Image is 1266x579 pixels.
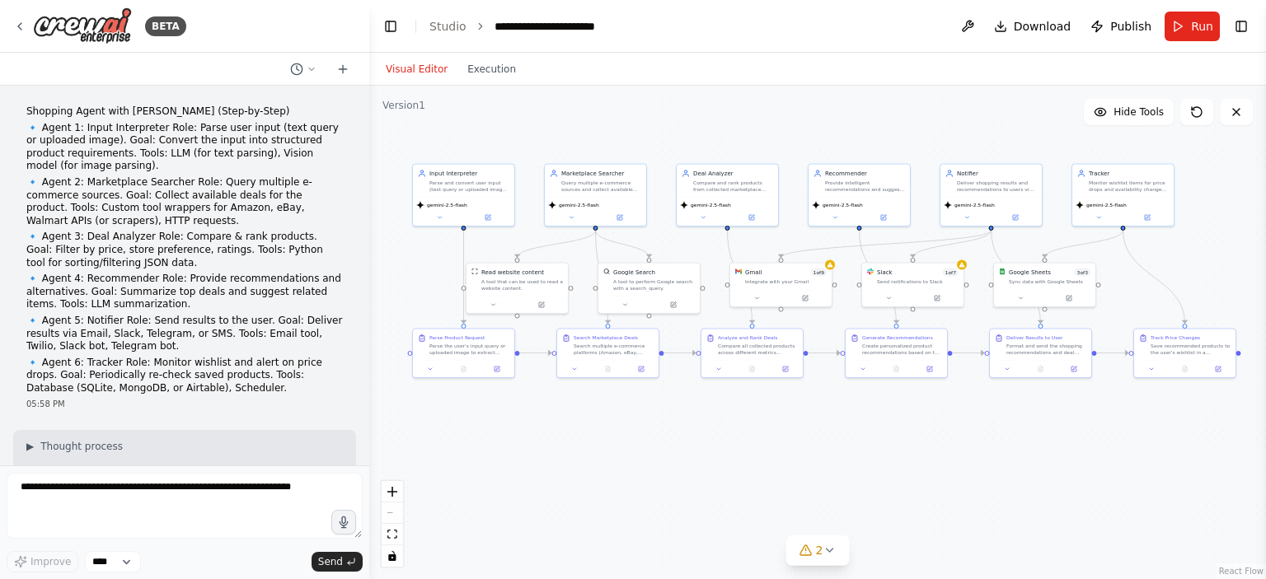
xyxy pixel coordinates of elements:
button: Open in side panel [860,212,907,222]
button: Open in side panel [1060,364,1088,374]
button: Execution [457,59,526,79]
div: Deliver Results to User [1006,334,1062,341]
div: Integrate with your Gmail [745,278,827,285]
span: gemini-2.5-flash [691,202,731,208]
div: Create personalized product recommendations based on the analyzed deals, suggest alternative prod... [862,343,942,356]
div: Generate RecommendationsCreate personalized product recommendations based on the analyzed deals, ... [845,329,948,379]
button: Open in side panel [729,212,776,222]
button: ▶Thought process [26,440,123,453]
button: Start a new chat [330,59,356,79]
button: Open in side panel [1046,293,1093,303]
p: 🔹 Agent 4: Recommender Role: Provide recommendations and alternatives. Goal: Summarize top deals ... [26,273,343,311]
div: Read website content [481,268,544,277]
g: Edge from 9901b075-e9cf-4074-8e73-26be203c5c18 to 16974707-eff1-4159-8035-7f3124545c73 [592,231,612,324]
g: Edge from 7584704d-cc2b-4024-8bfb-b984e92fbbd7 to 72d2490c-22f4-4f93-bdb9-c962919afb35 [856,231,901,324]
img: Google Sheets [999,268,1006,275]
a: React Flow attribution [1219,567,1264,576]
span: gemini-2.5-flash [427,202,467,208]
div: Generate Recommendations [862,334,933,341]
button: Open in side panel [782,293,829,303]
span: Number of enabled actions [811,268,827,277]
div: Search Marketplace Deals [574,334,638,341]
button: Run [1165,12,1220,41]
span: gemini-2.5-flash [954,202,995,208]
button: Open in side panel [1204,364,1232,374]
button: Show right sidebar [1230,15,1253,38]
span: ▶ [26,440,34,453]
button: Send [312,552,363,572]
div: Deal AnalyzerCompare and rank products from collected marketplace data, filtering by price, store... [676,164,779,227]
span: gemini-2.5-flash [823,202,863,208]
g: Edge from bfe9e5d9-b25e-4964-9dba-7f38c2e34afc to 04ab1d63-702f-4d05-93e1-c8b377cfdf90 [1041,231,1128,258]
div: Deliver shopping results and recommendations to users via email, ensuring clear formatting and ac... [957,180,1037,193]
button: Hide Tools [1084,99,1174,125]
span: 2 [816,542,823,558]
a: Studio [429,20,467,33]
span: Thought process [40,440,123,453]
button: Visual Editor [376,59,457,79]
span: Publish [1110,18,1151,35]
span: Run [1191,18,1213,35]
g: Edge from 226a09a0-5f03-43cb-8bbd-2b08207229ad to 7a9d733f-7dae-4246-99fc-524f9a532baa [909,231,996,258]
button: Improve [7,551,78,572]
div: Parse and convert user input (text query or uploaded image) into structured product requirements ... [429,180,509,193]
div: Compare all collected products across different metrics including price, shipping costs, seller r... [718,343,798,356]
div: Tracker [1089,170,1169,178]
button: fit view [382,524,403,545]
g: Edge from 9901b075-e9cf-4074-8e73-26be203c5c18 to 9c146cca-f6b3-42be-aff4-cf89435b592e [513,231,600,258]
button: No output available [879,364,913,374]
button: Open in side panel [916,364,944,374]
div: Parse Product RequestParse the user's input query or uploaded image to extract structured product... [412,329,515,379]
g: Edge from 226a09a0-5f03-43cb-8bbd-2b08207229ad to 42667a9d-a323-4660-8a57-cc8e750fdb23 [987,231,1045,324]
span: Number of enabled actions [943,268,959,277]
button: Download [987,12,1078,41]
div: Input Interpreter [429,170,509,178]
div: Google Sheets [1009,268,1051,277]
span: Hide Tools [1114,105,1164,119]
div: ScrapeWebsiteToolRead website contentA tool that can be used to read a website content. [466,263,569,315]
p: 🔹 Agent 5: Notifier Role: Send results to the user. Goal: Deliver results via Email, Slack, Teleg... [26,315,343,353]
g: Edge from c853dbf7-7942-476d-9807-76b4a8b7236f to 34d17e24-94d5-4d77-94e3-332e322fc23f [460,231,468,324]
div: Slack [877,268,893,277]
div: Input InterpreterParse and convert user input (text query or uploaded image) into structured prod... [412,164,515,227]
button: Open in side panel [771,364,799,374]
button: Switch to previous chat [284,59,323,79]
div: Monitor wishlist items for price drops and availability changes, maintaining a database of tracke... [1089,180,1169,193]
g: Edge from 72d2490c-22f4-4f93-bdb9-c962919afb35 to 42667a9d-a323-4660-8a57-cc8e750fdb23 [953,349,985,357]
div: Search Marketplace DealsSearch multiple e-commerce platforms (Amazon, eBay, Walmart, etc.) using ... [556,329,659,379]
div: RecommenderProvide intelligent recommendations and suggest alternative products based on analyzed... [808,164,911,227]
div: Parse Product Request [429,334,485,341]
button: Click to speak your automation idea [331,510,356,535]
p: Shopping Agent with [PERSON_NAME] (Step-by-Step) [26,105,343,119]
div: Format and send the shopping recommendations and deal analysis to the user via their preferred co... [1006,343,1086,356]
div: TrackerMonitor wishlist items for price drops and availability changes, maintaining a database of... [1071,164,1175,227]
g: Edge from 046acbf0-5abf-4477-96f0-c6f23303cae8 to 2b19f4d1-dbc8-4d31-afa9-6df0dbf92bd2 [724,231,757,324]
div: Parse the user's input query or uploaded image to extract structured product requirements includi... [429,343,509,356]
span: Download [1014,18,1071,35]
g: Edge from 42667a9d-a323-4660-8a57-cc8e750fdb23 to 9d734815-fbf6-44e7-aa1a-467c46506203 [1097,349,1129,357]
button: No output available [1167,364,1202,374]
div: Deliver Results to UserFormat and send the shopping recommendations and deal analysis to the user... [989,329,1092,379]
div: Sync data with Google Sheets [1009,278,1090,285]
div: Send notifications to Slack [877,278,959,285]
g: Edge from bfe9e5d9-b25e-4964-9dba-7f38c2e34afc to 9d734815-fbf6-44e7-aa1a-467c46506203 [1119,231,1189,324]
div: Marketplace Searcher [561,170,641,178]
div: Save recommended products to the user's wishlist in a spreadsheet database and set up monitoring ... [1151,343,1231,356]
div: BETA [145,16,186,36]
button: No output available [734,364,769,374]
button: zoom in [382,481,403,502]
div: Notifier [957,170,1037,178]
span: gemini-2.5-flash [1086,202,1127,208]
div: A tool that can be used to read a website content. [481,278,563,292]
div: Deal Analyzer [693,170,773,178]
div: Analyze and Rank DealsCompare all collected products across different metrics including price, sh... [701,329,804,379]
div: NotifierDeliver shopping results and recommendations to users via email, ensuring clear formattin... [940,164,1043,227]
button: Open in side panel [914,293,961,303]
div: Compare and rank products from collected marketplace data, filtering by price, store preference, ... [693,180,773,193]
button: Open in side panel [1124,212,1171,222]
p: 🔹 Agent 2: Marketplace Searcher Role: Query multiple e-commerce sources. Goal: Collect available ... [26,176,343,227]
button: toggle interactivity [382,545,403,567]
div: SlackSlack1of7Send notifications to Slack [861,263,964,308]
g: Edge from 9901b075-e9cf-4074-8e73-26be203c5c18 to 6f502a85-8c52-44b4-ad30-70714c42d987 [592,231,654,258]
div: Google Search [613,268,655,277]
